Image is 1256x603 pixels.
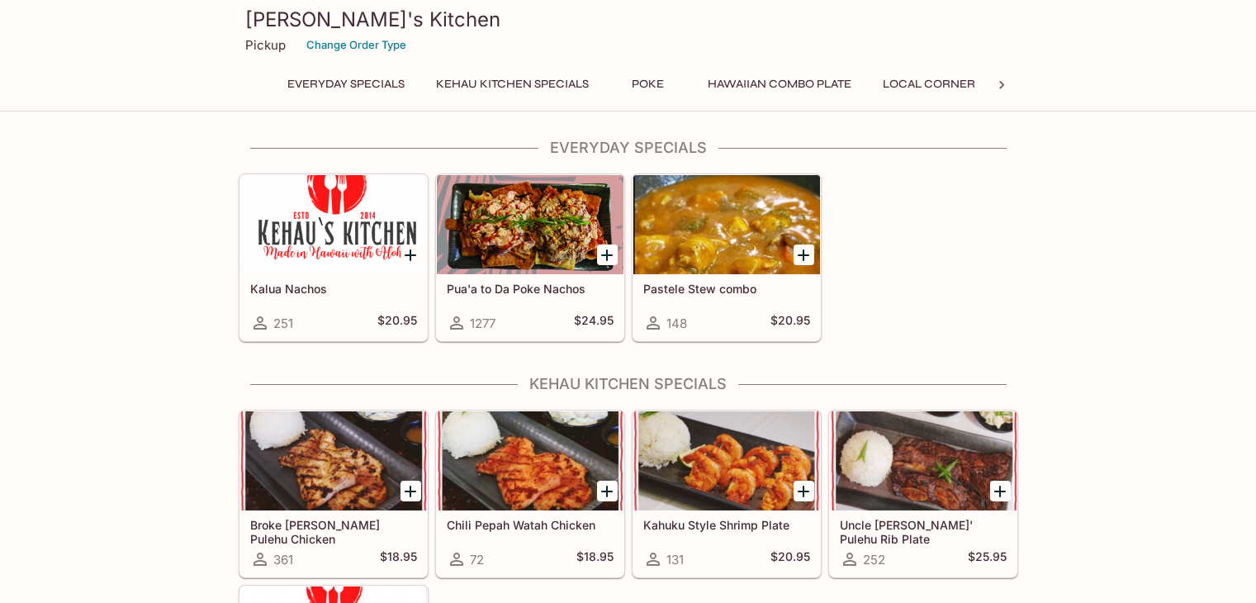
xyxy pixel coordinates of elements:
div: Kahuku Style Shrimp Plate [633,411,820,510]
h5: Uncle [PERSON_NAME]' Pulehu Rib Plate [840,518,1007,545]
div: Pastele Stew combo [633,175,820,274]
span: 251 [273,316,293,331]
a: Pastele Stew combo148$20.95 [633,174,821,341]
div: Chili Pepah Watah Chicken [437,411,623,510]
button: Local Corner [874,73,984,96]
h5: $20.95 [770,549,810,569]
div: Pua'a to Da Poke Nachos [437,175,623,274]
button: Poke [611,73,685,96]
a: Kalua Nachos251$20.95 [239,174,428,341]
h4: Everyday Specials [239,139,1018,157]
p: Pickup [245,37,286,53]
button: Kehau Kitchen Specials [427,73,598,96]
h5: $20.95 [377,313,417,333]
h5: $20.95 [770,313,810,333]
div: Kalua Nachos [240,175,427,274]
a: Broke [PERSON_NAME] Pulehu Chicken361$18.95 [239,411,428,577]
button: Add Uncle Dennis' Pulehu Rib Plate [990,481,1011,501]
button: Add Chili Pepah Watah Chicken [597,481,618,501]
button: Everyday Specials [278,73,414,96]
h5: Pua'a to Da Poke Nachos [447,282,614,296]
span: 1277 [470,316,495,331]
button: Add Pua'a to Da Poke Nachos [597,245,618,265]
h5: Pastele Stew combo [643,282,810,296]
button: Hawaiian Combo Plate [699,73,860,96]
button: Add Pastele Stew combo [794,245,814,265]
span: 148 [666,316,687,331]
a: Uncle [PERSON_NAME]' Pulehu Rib Plate252$25.95 [829,411,1017,577]
button: Add Kalua Nachos [400,245,421,265]
a: Chili Pepah Watah Chicken72$18.95 [436,411,624,577]
h5: $18.95 [576,549,614,569]
h5: Kalua Nachos [250,282,417,296]
button: Change Order Type [299,32,414,58]
div: Uncle Dennis' Pulehu Rib Plate [830,411,1017,510]
h4: Kehau Kitchen Specials [239,375,1018,393]
div: Broke Da Mouth Pulehu Chicken [240,411,427,510]
h5: Kahuku Style Shrimp Plate [643,518,810,532]
h5: Broke [PERSON_NAME] Pulehu Chicken [250,518,417,545]
a: Pua'a to Da Poke Nachos1277$24.95 [436,174,624,341]
a: Kahuku Style Shrimp Plate131$20.95 [633,411,821,577]
span: 252 [863,552,885,567]
h5: Chili Pepah Watah Chicken [447,518,614,532]
button: Add Broke Da Mouth Pulehu Chicken [400,481,421,501]
button: Add Kahuku Style Shrimp Plate [794,481,814,501]
h3: [PERSON_NAME]'s Kitchen [245,7,1012,32]
h5: $18.95 [380,549,417,569]
h5: $24.95 [574,313,614,333]
span: 361 [273,552,293,567]
span: 131 [666,552,684,567]
h5: $25.95 [968,549,1007,569]
span: 72 [470,552,484,567]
